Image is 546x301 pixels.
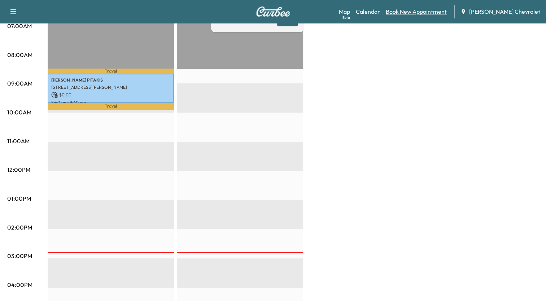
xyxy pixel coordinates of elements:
p: 09:00AM [7,79,32,88]
p: 10:00AM [7,108,31,117]
a: Calendar [356,7,380,16]
img: Curbee Logo [256,6,291,17]
p: 02:00PM [7,223,32,232]
p: Travel [48,103,174,110]
p: 07:00AM [7,22,32,30]
p: Travel [48,69,174,73]
p: 12:00PM [7,165,30,174]
a: MapBeta [339,7,350,16]
p: 8:40 am - 9:40 am [51,100,170,105]
p: 03:00PM [7,252,32,260]
div: Beta [342,15,350,20]
p: 11:00AM [7,137,30,145]
p: 08:00AM [7,51,32,59]
p: [PERSON_NAME] PITAKIS [51,77,170,83]
p: [STREET_ADDRESS][PERSON_NAME] [51,84,170,90]
p: 01:00PM [7,194,31,203]
p: 04:00PM [7,280,32,289]
a: Book New Appointment [386,7,447,16]
span: [PERSON_NAME] Chevrolet [469,7,540,16]
p: $ 0.00 [51,92,170,98]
